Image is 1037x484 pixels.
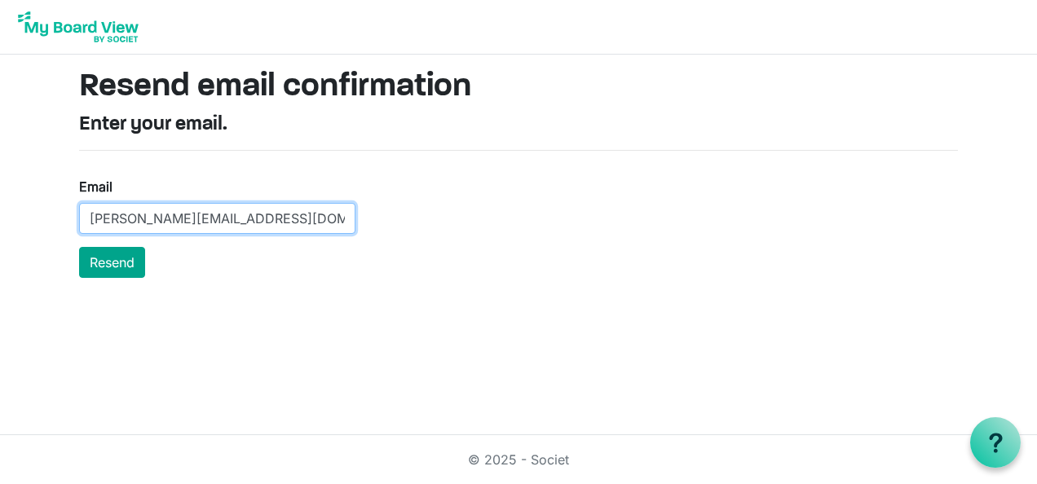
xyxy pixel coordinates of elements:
img: My Board View Logo [13,7,143,47]
h1: Resend email confirmation [79,68,958,107]
a: © 2025 - Societ [468,451,569,468]
h4: Enter your email. [79,113,958,137]
label: Email [79,177,113,196]
button: Resend [79,247,145,278]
